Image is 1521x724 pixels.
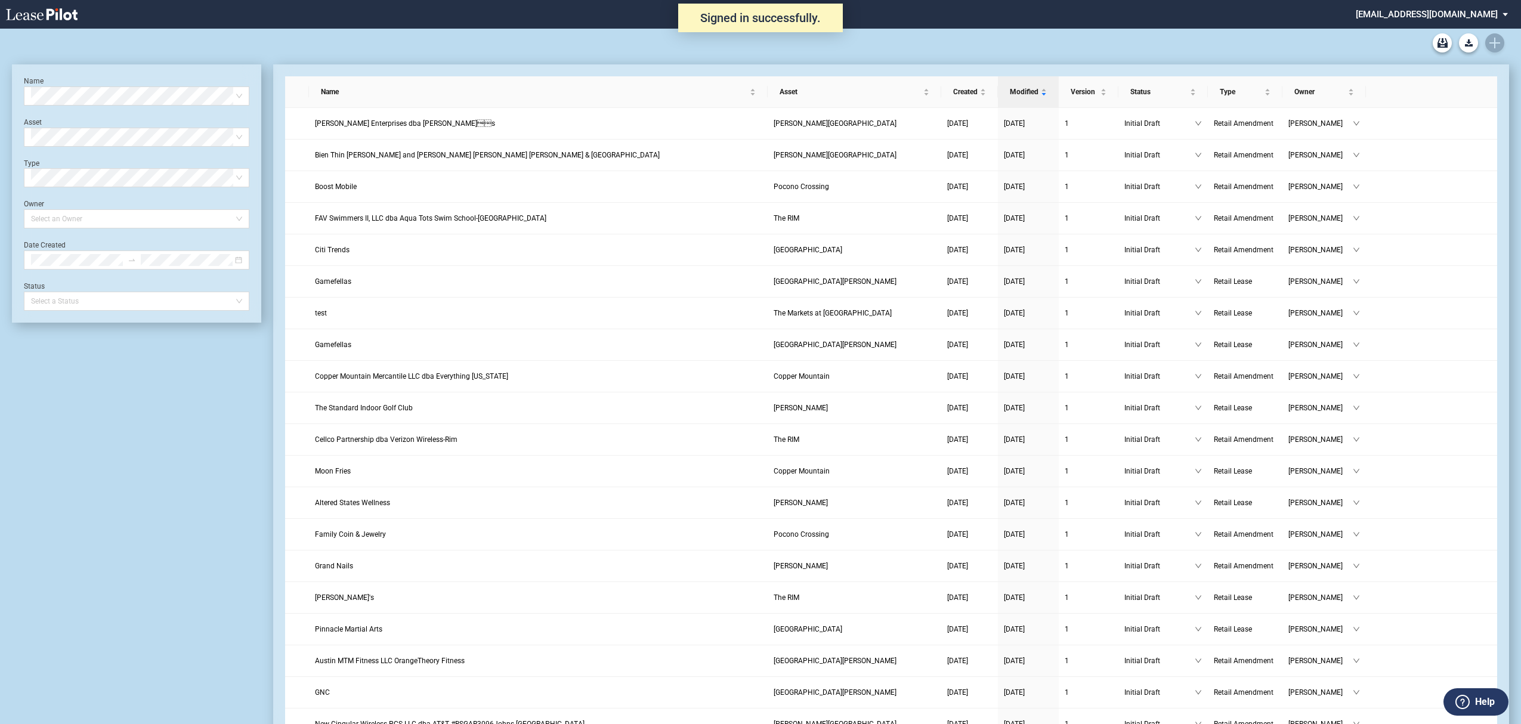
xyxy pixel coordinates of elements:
span: [DATE] [1004,372,1025,380]
a: [DATE] [1004,497,1053,509]
span: down [1195,436,1202,443]
a: Retail Amendment [1214,117,1276,129]
a: Retail Lease [1214,497,1276,509]
a: 1 [1065,276,1112,287]
span: [DATE] [1004,182,1025,191]
span: Retail Amendment [1214,119,1273,128]
span: down [1195,246,1202,253]
span: Glade Parks [774,499,828,507]
span: [DATE] [947,372,968,380]
span: Stratton Mountain Village [774,119,896,128]
span: down [1195,468,1202,475]
span: 1 [1065,593,1069,602]
span: down [1195,310,1202,317]
span: down [1195,373,1202,380]
span: [PERSON_NAME] [1288,655,1353,667]
span: [PERSON_NAME] [1288,623,1353,635]
a: 1 [1065,307,1112,319]
span: Towne Square [774,246,842,254]
span: down [1353,278,1360,285]
span: [DATE] [1004,119,1025,128]
span: Initial Draft [1124,181,1195,193]
a: Retail Amendment [1214,370,1276,382]
span: down [1353,310,1360,317]
span: Retail Lease [1214,309,1252,317]
span: 1 [1065,214,1069,222]
th: Created [941,76,998,108]
th: Version [1059,76,1118,108]
span: Retail Amendment [1214,562,1273,570]
a: Retail Amendment [1214,560,1276,572]
a: Retail Amendment [1214,181,1276,193]
a: [DATE] [947,276,992,287]
span: Retail Amendment [1214,530,1273,539]
span: 1 [1065,277,1069,286]
a: Retail Lease [1214,307,1276,319]
span: [PERSON_NAME] [1288,560,1353,572]
a: Family Coin & Jewelry [315,528,762,540]
span: 1 [1065,467,1069,475]
span: down [1195,404,1202,411]
a: [DATE] [947,244,992,256]
span: Glade Parks [774,562,828,570]
span: 1 [1065,530,1069,539]
a: FAV Swimmers II, LLC dba Aqua Tots Swim School-[GEOGRAPHIC_DATA] [315,212,762,224]
th: Name [309,76,768,108]
label: Name [24,77,44,85]
a: [DATE] [1004,434,1053,445]
span: Southpark Meadows [774,341,896,349]
a: [DATE] [947,592,992,604]
span: [DATE] [1004,467,1025,475]
a: Copper Mountain Mercantile LLC dba Everything [US_STATE] [315,370,762,382]
span: down [1195,151,1202,159]
span: down [1353,246,1360,253]
span: Initial Draft [1124,117,1195,129]
a: [DATE] [947,434,992,445]
a: [GEOGRAPHIC_DATA][PERSON_NAME] [774,339,935,351]
span: Initial Draft [1124,244,1195,256]
span: Boost Mobile [315,182,357,191]
span: [PERSON_NAME] [1288,212,1353,224]
span: Initial Draft [1124,212,1195,224]
a: Pocono Crossing [774,528,935,540]
a: [DATE] [1004,339,1053,351]
a: [DATE] [947,465,992,477]
span: [DATE] [947,119,968,128]
a: 1 [1065,339,1112,351]
a: [DATE] [947,339,992,351]
span: Alamo Ranch [774,625,842,633]
a: Retail Lease [1214,592,1276,604]
span: Copper Mountain [774,467,830,475]
span: [PERSON_NAME] [1288,244,1353,256]
a: [DATE] [1004,149,1053,161]
button: Download Blank Form [1459,33,1478,52]
a: [DATE] [1004,465,1053,477]
span: down [1353,468,1360,475]
a: Archive [1433,33,1452,52]
a: Gamefellas [315,276,762,287]
span: Initial Draft [1124,623,1195,635]
span: 1 [1065,151,1069,159]
span: Southpark Meadows [774,277,896,286]
span: [PERSON_NAME] [1288,339,1353,351]
span: Initial Draft [1124,528,1195,540]
a: The Standard Indoor Golf Club [315,402,762,414]
span: down [1353,626,1360,633]
a: [PERSON_NAME] [774,497,935,509]
a: Retail Lease [1214,276,1276,287]
label: Asset [24,118,42,126]
span: 1 [1065,372,1069,380]
a: [GEOGRAPHIC_DATA][PERSON_NAME] [774,276,935,287]
span: 1 [1065,182,1069,191]
a: Bien Thin [PERSON_NAME] and [PERSON_NAME] [PERSON_NAME] [PERSON_NAME] & [GEOGRAPHIC_DATA] [315,149,762,161]
a: 1 [1065,434,1112,445]
a: 1 [1065,465,1112,477]
a: 1 [1065,560,1112,572]
a: [DATE] [1004,307,1053,319]
span: Gamefellas [315,277,351,286]
a: [DATE] [947,623,992,635]
span: [DATE] [1004,404,1025,412]
a: [GEOGRAPHIC_DATA] [774,623,935,635]
a: [DATE] [947,181,992,193]
span: down [1195,341,1202,348]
